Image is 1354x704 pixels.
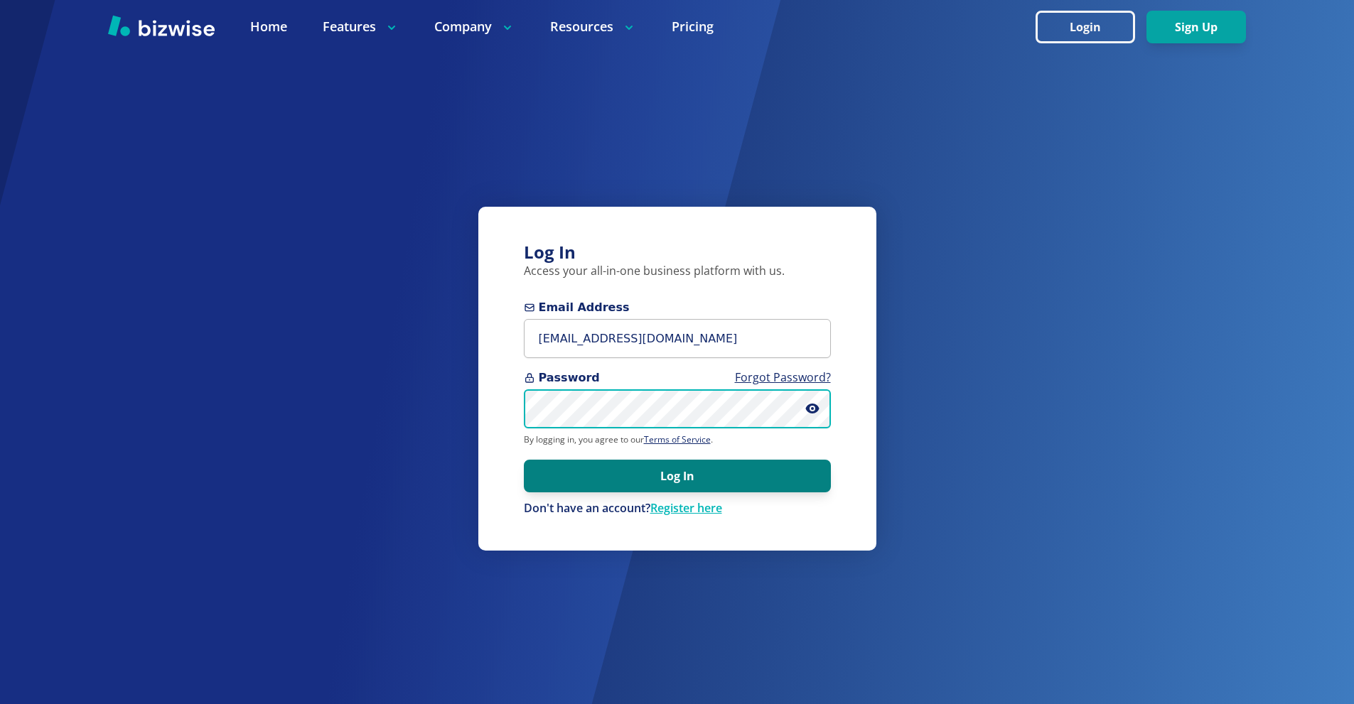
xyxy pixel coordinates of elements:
[644,433,711,445] a: Terms of Service
[735,369,831,385] a: Forgot Password?
[524,319,831,358] input: you@example.com
[1146,11,1246,43] button: Sign Up
[323,18,399,36] p: Features
[524,434,831,445] p: By logging in, you agree to our .
[524,264,831,279] p: Access your all-in-one business platform with us.
[524,501,831,516] p: Don't have an account?
[524,501,831,516] div: Don't have an account?Register here
[434,18,515,36] p: Company
[1146,21,1246,34] a: Sign Up
[550,18,636,36] p: Resources
[524,299,831,316] span: Email Address
[108,15,215,36] img: Bizwise Logo
[524,241,831,264] h3: Log In
[1036,21,1146,34] a: Login
[1036,11,1135,43] button: Login
[250,18,287,36] a: Home
[672,18,714,36] a: Pricing
[524,460,831,492] button: Log In
[650,500,722,516] a: Register here
[524,369,831,386] span: Password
